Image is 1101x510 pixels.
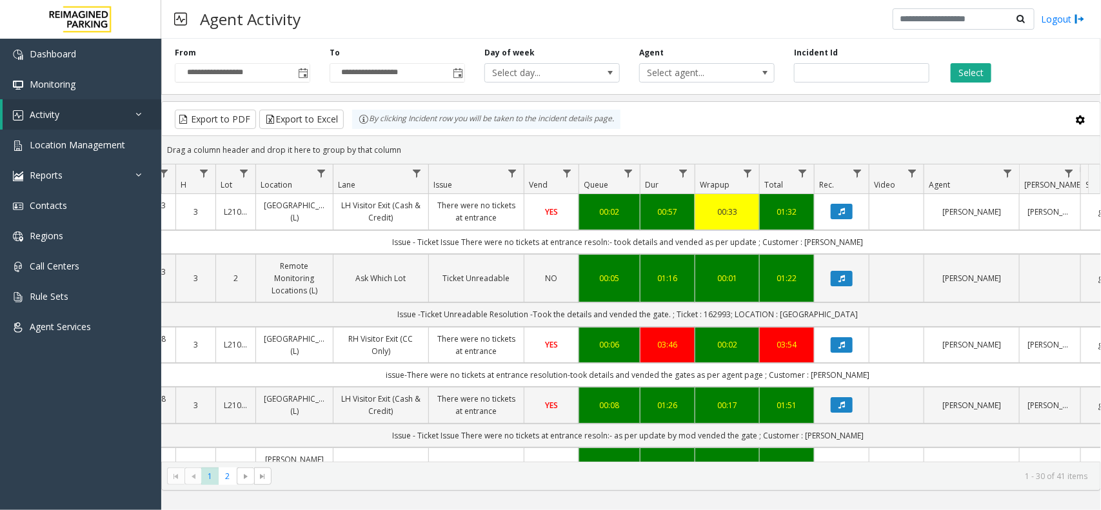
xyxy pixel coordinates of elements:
[768,206,806,218] div: 01:32
[13,231,23,242] img: 'icon'
[587,399,632,411] a: 00:08
[30,139,125,151] span: Location Management
[224,338,248,351] a: L21077700
[1027,338,1073,351] a: [PERSON_NAME]
[703,206,751,218] a: 00:33
[929,179,950,190] span: Agent
[504,164,521,182] a: Issue Filter Menu
[645,179,659,190] span: Dur
[352,110,620,129] div: By clicking Incident row you will be taken to the incident details page.
[13,322,23,333] img: 'icon'
[264,333,325,357] a: [GEOGRAPHIC_DATA] (L)
[257,471,268,482] span: Go to the last page
[184,399,208,411] a: 3
[341,272,421,284] a: Ask Which Lot
[648,206,687,218] a: 00:57
[341,199,421,224] a: LH Visitor Exit (Cash & Credit)
[739,164,757,182] a: Wrapup Filter Menu
[295,64,310,82] span: Toggle popup
[587,272,632,284] a: 00:05
[648,399,687,411] a: 01:26
[700,179,729,190] span: Wrapup
[259,110,344,129] button: Export to Excel
[532,206,571,218] a: YES
[587,206,632,218] a: 00:02
[408,164,426,182] a: Lane Filter Menu
[450,64,464,82] span: Toggle popup
[1060,164,1078,182] a: Parker Filter Menu
[768,338,806,351] a: 03:54
[13,292,23,302] img: 'icon'
[703,272,751,284] a: 00:01
[224,399,248,411] a: L21077700
[13,50,23,60] img: 'icon'
[174,3,187,35] img: pageIcon
[433,179,452,190] span: Issue
[932,272,1011,284] a: [PERSON_NAME]
[640,64,747,82] span: Select agent...
[30,230,63,242] span: Regions
[13,262,23,272] img: 'icon'
[13,110,23,121] img: 'icon'
[932,338,1011,351] a: [PERSON_NAME]
[330,47,340,59] label: To
[437,199,516,224] a: There were no tickets at entrance
[639,47,664,59] label: Agent
[13,141,23,151] img: 'icon'
[532,399,571,411] a: YES
[932,399,1011,411] a: [PERSON_NAME]
[545,339,558,350] span: YES
[849,164,866,182] a: Rec. Filter Menu
[587,338,632,351] a: 00:06
[1075,12,1085,26] img: logout
[195,164,213,182] a: H Filter Menu
[932,206,1011,218] a: [PERSON_NAME]
[3,99,161,130] a: Activity
[1027,206,1073,218] a: [PERSON_NAME]
[874,179,895,190] span: Video
[264,260,325,297] a: Remote Monitoring Locations (L)
[30,320,91,333] span: Agent Services
[184,206,208,218] a: 3
[279,471,1087,482] kendo-pager-info: 1 - 30 of 41 items
[584,179,608,190] span: Queue
[545,206,558,217] span: YES
[261,179,292,190] span: Location
[338,179,355,190] span: Lane
[794,164,811,182] a: Total Filter Menu
[819,179,834,190] span: Rec.
[162,139,1100,161] div: Drag a column header and drop it here to group by that column
[620,164,637,182] a: Queue Filter Menu
[30,260,79,272] span: Call Centers
[264,453,325,503] a: [PERSON_NAME][GEOGRAPHIC_DATA] ([GEOGRAPHIC_DATA]) (I) (R390)
[999,164,1017,182] a: Agent Filter Menu
[529,179,548,190] span: Vend
[484,47,535,59] label: Day of week
[545,400,558,411] span: YES
[559,164,576,182] a: Vend Filter Menu
[648,272,687,284] a: 01:16
[437,393,516,417] a: There were no tickets at entrance
[175,110,256,129] button: Export to PDF
[648,338,687,351] a: 03:46
[675,164,692,182] a: Dur Filter Menu
[224,272,248,284] a: 2
[1024,179,1083,190] span: [PERSON_NAME]
[264,393,325,417] a: [GEOGRAPHIC_DATA] (L)
[13,201,23,211] img: 'icon'
[30,290,68,302] span: Rule Sets
[313,164,330,182] a: Location Filter Menu
[13,171,23,181] img: 'icon'
[30,199,67,211] span: Contacts
[437,272,516,284] a: Ticket Unreadable
[184,338,208,351] a: 3
[532,272,571,284] a: NO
